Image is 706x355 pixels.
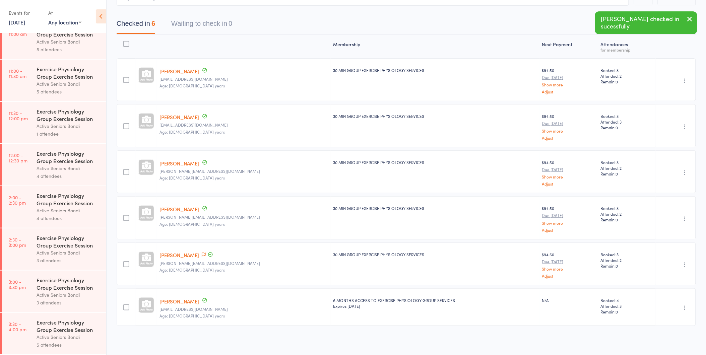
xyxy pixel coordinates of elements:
div: 5 attendees [37,88,101,95]
div: Exercise Physiology Group Exercise Session [37,318,101,333]
div: Active Seniors Bondi [37,80,101,88]
span: Booked: 3 [601,67,653,73]
div: 3 attendees [37,299,101,306]
span: Booked: 3 [601,205,653,211]
div: 6 MONTHS ACCESS TO EXERCISE PHYSIOLOGY GROUP SERVICES [333,297,537,309]
div: $94.50 [542,159,595,186]
div: Exercise Physiology Group Exercise Session [37,192,101,207]
small: Due [DATE] [542,167,595,172]
span: Attended: 3 [601,119,653,125]
div: $94.50 [542,205,595,232]
time: 3:00 - 3:30 pm [9,279,26,290]
a: [PERSON_NAME] [159,160,199,167]
span: Booked: 3 [601,159,653,165]
div: At [48,7,81,18]
div: [PERSON_NAME] checked in sucessfully [595,11,697,34]
small: Kim.dunstan3939@gmail.com [159,215,328,219]
a: [PERSON_NAME] [159,298,199,305]
a: Adjust [542,136,595,140]
div: 5 attendees [37,341,101,349]
div: $94.50 [542,113,595,140]
a: [PERSON_NAME] [159,206,199,213]
div: 30 MIN GROUP EXERCISE PHYSIOLOGY SERVICES [333,67,537,73]
span: Attended: 2 [601,73,653,79]
small: otomcoxo@gmail.com [159,123,328,127]
div: Membership [331,38,539,55]
span: 0 [616,79,618,84]
div: 3 attendees [37,257,101,264]
a: Show more [542,82,595,87]
div: Exercise Physiology Group Exercise Session [37,276,101,291]
div: 0 [229,20,232,27]
div: Next Payment [539,38,598,55]
div: Exercise Physiology Group Exercise Session [37,150,101,164]
a: 11:30 -12:00 pmExercise Physiology Group Exercise SessionActive Seniors Bondi1 attendee [2,102,106,143]
small: Due [DATE] [542,75,595,80]
small: Due [DATE] [542,121,595,126]
span: Attended: 2 [601,165,653,171]
a: Adjust [542,228,595,232]
time: 3:30 - 4:00 pm [9,321,26,332]
button: Checked in6 [117,16,155,34]
div: Active Seniors Bondi [37,122,101,130]
span: Attended: 2 [601,257,653,263]
div: 1 attendee [37,130,101,138]
a: Adjust [542,89,595,94]
a: 11:00 -11:30 amExercise Physiology Group Exercise SessionActive Seniors Bondi5 attendees [2,60,106,101]
span: 0 [616,171,618,176]
span: Remain: [601,125,653,130]
div: Active Seniors Bondi [37,249,101,257]
a: 10:30 -11:00 amExercise Physiology Group Exercise SessionActive Seniors Bondi5 attendees [2,17,106,59]
div: Active Seniors Bondi [37,291,101,299]
div: Active Seniors Bondi [37,164,101,172]
div: Active Seniors Bondi [37,207,101,214]
div: Any location [48,18,81,26]
time: 11:30 - 12:00 pm [9,110,28,121]
div: 30 MIN GROUP EXERCISE PHYSIOLOGY SERVICES [333,205,537,211]
div: 30 MIN GROUP EXERCISE PHYSIOLOGY SERVICES [333,113,537,119]
div: 6 [151,20,155,27]
span: Remain: [601,79,653,84]
span: Attended: 2 [601,211,653,217]
span: Booked: 4 [601,297,653,303]
time: 10:30 - 11:00 am [9,26,27,37]
span: Age: [DEMOGRAPHIC_DATA] years [159,313,225,318]
span: Age: [DEMOGRAPHIC_DATA] years [159,221,225,227]
a: [DATE] [9,18,25,26]
span: Age: [DEMOGRAPHIC_DATA] years [159,129,225,135]
span: Attended: 3 [601,303,653,309]
a: Show more [542,174,595,179]
a: [PERSON_NAME] [159,114,199,121]
a: 2:00 -2:30 pmExercise Physiology Group Exercise SessionActive Seniors Bondi4 attendees [2,186,106,228]
span: 0 [616,263,618,269]
span: 0 [616,125,618,130]
div: 30 MIN GROUP EXERCISE PHYSIOLOGY SERVICES [333,252,537,257]
a: Show more [542,267,595,271]
div: 4 attendees [37,172,101,180]
a: [PERSON_NAME] [159,252,199,259]
span: Remain: [601,309,653,314]
div: $94.50 [542,252,595,278]
span: Booked: 3 [601,252,653,257]
a: 3:30 -4:00 pmExercise Physiology Group Exercise SessionActive Seniors Bondi5 attendees [2,313,106,354]
div: Exercise Physiology Group Exercise Session [37,108,101,122]
div: Exercise Physiology Group Exercise Session [37,65,101,80]
span: Remain: [601,263,653,269]
div: $94.50 [542,67,595,94]
span: Age: [DEMOGRAPHIC_DATA] years [159,175,225,181]
small: carolynannecox@gmail.com [159,169,328,173]
span: Booked: 3 [601,113,653,119]
div: 4 attendees [37,214,101,222]
div: Active Seniors Bondi [37,38,101,46]
div: N/A [542,297,595,303]
button: Waiting to check in0 [171,16,232,34]
div: Exercise Physiology Group Exercise Session [37,234,101,249]
span: Age: [DEMOGRAPHIC_DATA] years [159,267,225,273]
a: 12:00 -12:30 pmExercise Physiology Group Exercise SessionActive Seniors Bondi4 attendees [2,144,106,186]
div: Events for [9,7,42,18]
span: Remain: [601,217,653,222]
div: 30 MIN GROUP EXERCISE PHYSIOLOGY SERVICES [333,159,537,165]
a: Show more [542,221,595,225]
div: 5 attendees [37,46,101,53]
a: Adjust [542,274,595,278]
